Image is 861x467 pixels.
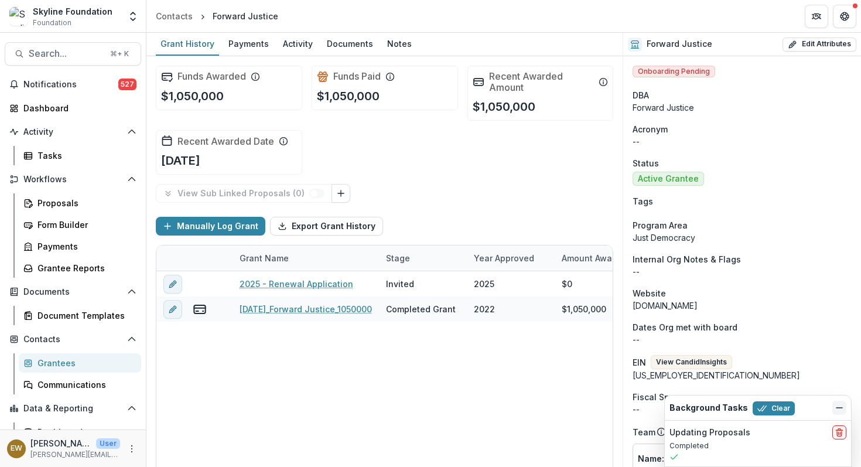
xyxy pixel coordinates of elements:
span: Search... [29,48,103,59]
button: Edit Attributes [783,38,856,52]
a: Proposals [19,193,141,213]
div: Skyline Foundation [33,5,112,18]
div: Stage [379,252,417,264]
p: User [96,438,120,449]
a: Name: [PERSON_NAME] [638,452,804,465]
span: Name : [638,454,664,463]
span: Tags [633,195,653,207]
span: Fiscal Sponsor [633,391,693,403]
div: Documents [322,35,378,52]
span: Workflows [23,175,122,185]
p: [PERSON_NAME][EMAIL_ADDRESS][DOMAIN_NAME] [30,449,120,460]
h2: Funds Paid [333,71,381,82]
div: Grant Name [233,246,379,271]
div: Communications [37,379,132,391]
span: Data & Reporting [23,404,122,414]
p: View Sub Linked Proposals ( 0 ) [177,189,309,199]
button: view-payments [193,302,207,316]
p: EIN [633,356,646,369]
div: Notes [382,35,416,52]
div: Invited [386,278,414,290]
button: Open entity switcher [125,5,141,28]
button: Link Grants [332,184,350,203]
button: delete [832,425,846,439]
button: Clear [753,401,795,415]
p: -- [633,265,852,278]
div: Grant History [156,35,219,52]
div: Payments [224,35,274,52]
h2: Background Tasks [669,403,748,413]
p: [DATE] [161,152,200,169]
a: Contacts [151,8,197,25]
div: Grantee Reports [37,262,132,274]
span: DBA [633,89,649,101]
div: Stage [379,246,467,271]
button: Open Activity [5,122,141,141]
button: edit [163,275,182,294]
p: [PERSON_NAME] [638,452,804,465]
span: Activity [23,127,122,137]
div: Amount Awarded [555,252,638,264]
a: [DATE]_Forward Justice_1050000 [240,303,372,315]
a: Activity [278,33,317,56]
p: -- [633,333,852,346]
div: 2025 [474,278,494,290]
a: Grant History [156,33,219,56]
div: Dashboard [23,102,132,114]
p: -- [633,135,852,148]
span: Documents [23,287,122,297]
button: Search... [5,42,141,66]
button: Dismiss [832,401,846,415]
span: Website [633,287,666,299]
h2: Updating Proposals [669,428,750,438]
div: $0 [562,278,572,290]
button: edit [163,300,182,319]
div: Activity [278,35,317,52]
div: -- [633,403,852,415]
button: View CandidInsights [651,355,732,369]
a: Notes [382,33,416,56]
div: Grant Name [233,252,296,264]
h2: Recent Awarded Date [177,136,274,147]
div: Forward Justice [213,10,278,22]
div: Grantees [37,357,132,369]
button: Notifications527 [5,75,141,94]
p: $1,050,000 [473,98,535,115]
h2: Funds Awarded [177,71,246,82]
img: Skyline Foundation [9,7,28,26]
a: Tasks [19,146,141,165]
h2: Recent Awarded Amount [489,71,594,93]
a: 2025 - Renewal Application [240,278,353,290]
div: 2022 [474,303,495,315]
div: Dashboard [37,426,132,438]
div: Contacts [156,10,193,22]
a: Payments [19,237,141,256]
p: [PERSON_NAME] [30,437,91,449]
span: Acronym [633,123,668,135]
div: $1,050,000 [562,303,606,315]
div: Completed Grant [386,303,456,315]
button: Open Workflows [5,170,141,189]
span: Onboarding Pending [633,66,715,77]
div: Year approved [467,246,555,271]
div: Form Builder [37,219,132,231]
a: Form Builder [19,215,141,234]
div: Proposals [37,197,132,209]
span: Foundation [33,18,71,28]
a: [DOMAIN_NAME] [633,301,698,311]
button: Open Data & Reporting [5,399,141,418]
span: Active Grantee [638,174,699,184]
h2: Forward Justice [647,39,712,49]
a: Dashboard [19,422,141,442]
a: Dashboard [5,98,141,118]
span: Notifications [23,80,118,90]
a: Grantee Reports [19,258,141,278]
a: Documents [322,33,378,56]
button: Export Grant History [270,217,383,236]
div: Document Templates [37,309,132,322]
span: Program Area [633,219,688,231]
button: View Sub Linked Proposals (0) [156,184,332,203]
p: Team [633,426,655,438]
